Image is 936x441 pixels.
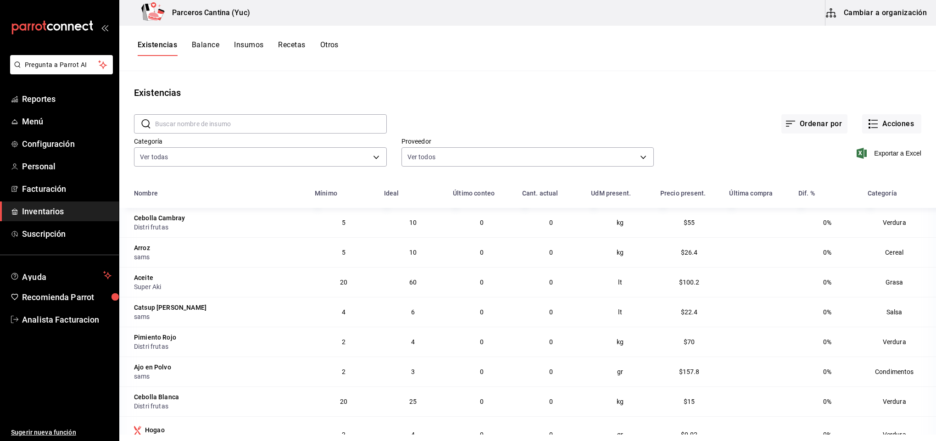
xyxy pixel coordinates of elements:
[591,190,631,197] div: UdM present.
[823,219,831,226] span: 0%
[155,115,387,133] input: Buscar nombre de insumo
[681,249,698,256] span: $26.4
[134,243,150,252] div: Arroz
[134,86,181,100] div: Existencias
[684,219,695,226] span: $55
[549,308,553,316] span: 0
[409,249,417,256] span: 10
[453,190,495,197] div: Último conteo
[729,190,773,197] div: Última compra
[823,279,831,286] span: 0%
[192,40,219,56] button: Balance
[134,402,304,411] div: Distri frutas
[342,431,345,438] span: 2
[10,55,113,74] button: Pregunta a Parrot AI
[134,282,304,291] div: Super Aki
[134,363,171,372] div: Ajo en Polvo
[134,273,153,282] div: Aceite
[862,297,936,327] td: Salsa
[11,428,111,437] span: Sugerir nueva función
[823,308,831,316] span: 0%
[134,312,304,321] div: sams
[549,368,553,375] span: 0
[340,279,347,286] span: 20
[679,368,700,375] span: $157.8
[585,327,655,357] td: kg
[138,40,339,56] div: navigation tabs
[340,398,347,405] span: 20
[134,392,179,402] div: Cebolla Blanca
[480,279,484,286] span: 0
[407,152,435,162] span: Ver todos
[585,237,655,267] td: kg
[22,313,111,326] span: Analista Facturacion
[862,357,936,386] td: Condimentos
[22,160,111,173] span: Personal
[862,386,936,416] td: Verdura
[342,308,345,316] span: 4
[862,267,936,297] td: Grasa
[858,148,921,159] button: Exportar a Excel
[22,270,100,281] span: Ayuda
[522,190,558,197] div: Cant. actual
[681,308,698,316] span: $22.4
[549,279,553,286] span: 0
[234,40,263,56] button: Insumos
[823,431,831,438] span: 0%
[585,386,655,416] td: kg
[681,431,698,438] span: $0.02
[411,368,415,375] span: 3
[22,138,111,150] span: Configuración
[134,223,304,232] div: Distri frutas
[411,338,415,346] span: 4
[480,398,484,405] span: 0
[585,208,655,237] td: kg
[781,114,847,134] button: Ordenar por
[409,398,417,405] span: 25
[480,431,484,438] span: 0
[140,152,168,162] span: Ver todas
[480,249,484,256] span: 0
[401,138,654,145] label: Proveedor
[862,327,936,357] td: Verdura
[134,372,304,381] div: sams
[134,213,185,223] div: Cebolla Cambray
[134,138,387,145] label: Categoría
[22,115,111,128] span: Menú
[679,279,700,286] span: $100.2
[409,279,417,286] span: 60
[342,368,345,375] span: 2
[134,303,206,312] div: Catsup [PERSON_NAME]
[823,338,831,346] span: 0%
[22,93,111,105] span: Reportes
[134,426,141,435] svg: Insumo producido
[342,249,345,256] span: 5
[549,431,553,438] span: 0
[585,267,655,297] td: lt
[134,333,176,342] div: Pimiento Rojo
[585,297,655,327] td: lt
[138,40,177,56] button: Existencias
[549,398,553,405] span: 0
[823,249,831,256] span: 0%
[25,60,99,70] span: Pregunta a Parrot AI
[823,398,831,405] span: 0%
[22,228,111,240] span: Suscripción
[480,338,484,346] span: 0
[342,219,345,226] span: 5
[868,190,897,197] div: Categoría
[278,40,305,56] button: Recetas
[409,219,417,226] span: 10
[411,308,415,316] span: 6
[22,291,111,303] span: Recomienda Parrot
[660,190,706,197] div: Precio present.
[684,398,695,405] span: $15
[862,114,921,134] button: Acciones
[134,342,304,351] div: Distri frutas
[22,205,111,218] span: Inventarios
[411,431,415,438] span: 4
[798,190,815,197] div: Dif. %
[134,190,158,197] div: Nombre
[315,190,337,197] div: Mínimo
